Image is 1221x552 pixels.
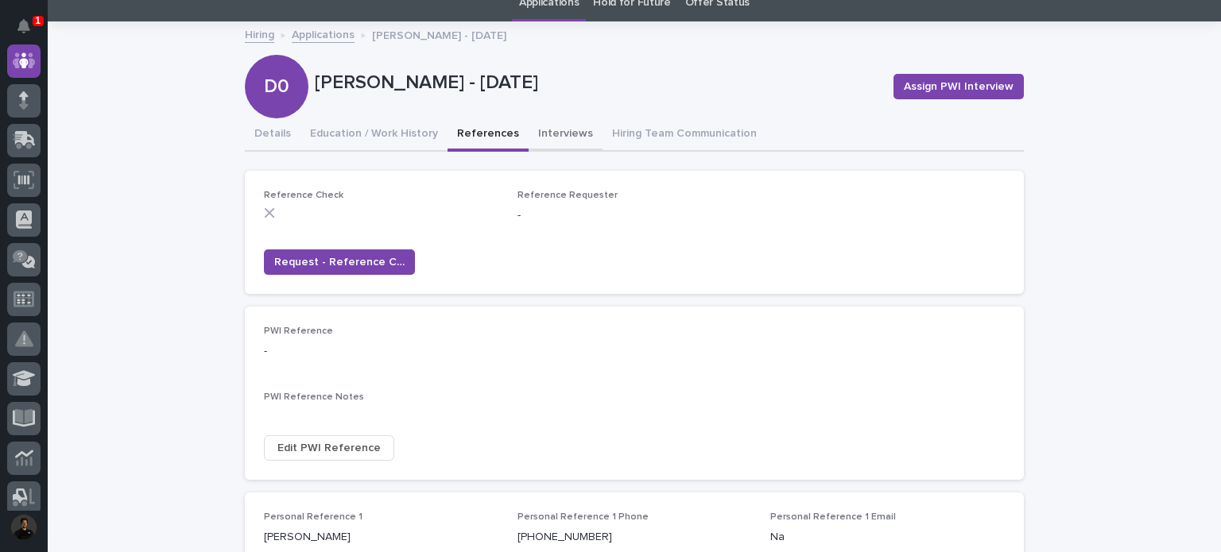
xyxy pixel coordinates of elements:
span: Request - Reference Check [274,254,405,270]
p: [PERSON_NAME] - [DATE] [372,25,506,43]
p: 1 [35,15,41,26]
span: Personal Reference 1 Email [770,512,896,522]
button: References [448,118,529,152]
button: Request - Reference Check [264,249,415,275]
span: Personal Reference 1 Phone [517,512,649,522]
span: Assign PWI Interview [904,79,1014,95]
span: Reference Requester [517,191,618,200]
p: [PERSON_NAME] [264,529,498,546]
p: - [264,343,498,360]
button: Edit PWI Reference [264,435,394,461]
p: [PERSON_NAME] - [DATE] [315,71,881,95]
span: PWI Reference Notes [264,392,364,402]
span: Reference Check [264,191,343,200]
a: Hiring [245,25,274,43]
button: Hiring Team Communication [603,118,766,152]
button: users-avatar [7,511,41,544]
button: Education / Work History [300,118,448,152]
button: Notifications [7,10,41,43]
p: Na [770,529,1005,546]
button: Details [245,118,300,152]
a: [PHONE_NUMBER] [517,531,612,542]
button: Interviews [529,118,603,152]
span: Edit PWI Reference [277,440,381,456]
span: Personal Reference 1 [264,512,362,522]
button: Assign PWI Interview [893,74,1024,99]
div: D0 [245,11,308,98]
div: Notifications1 [20,19,41,44]
a: Applications [292,25,355,43]
p: - [517,207,752,224]
span: PWI Reference [264,326,333,336]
